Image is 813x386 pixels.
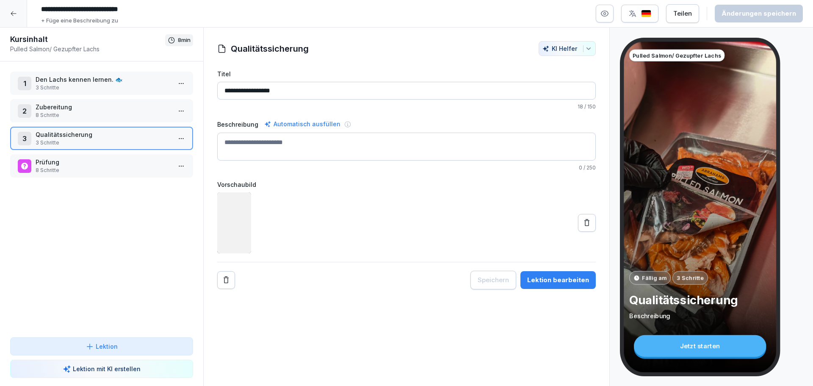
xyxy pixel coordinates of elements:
p: Pulled Salmon/ Gezupfter Lachs [633,51,721,59]
div: Automatisch ausfüllen [263,119,342,129]
h1: Kursinhalt [10,34,165,44]
p: 3 Schritte [36,139,171,147]
p: Beschreibung [629,312,771,320]
p: Den Lachs kennen lernen. 🐟 [36,75,171,84]
label: Beschreibung [217,120,258,129]
div: 2 [18,104,31,118]
span: 18 [578,103,583,110]
button: Teilen [666,4,699,23]
p: Lektion mit KI erstellen [73,364,141,373]
div: Prüfung8 Schritte [10,154,193,178]
div: Änderungen speichern [722,9,796,18]
p: 8 Schritte [36,167,171,174]
p: Lektion [96,342,118,351]
div: 3 [18,132,31,145]
div: KI Helfer [542,45,592,52]
p: 3 Schritte [36,84,171,92]
p: Prüfung [36,158,171,167]
p: 8 Schritte [36,111,171,119]
button: Remove [217,271,235,289]
button: Lektion bearbeiten [520,271,596,289]
div: Lektion bearbeiten [527,275,589,285]
div: 2Zubereitung8 Schritte [10,99,193,122]
div: Jetzt starten [634,335,766,357]
p: + Füge eine Beschreibung zu [41,17,118,25]
p: 8 min [178,36,191,44]
div: 3Qualitätssicherung3 Schritte [10,127,193,150]
label: Vorschaubild [217,180,596,189]
button: Speichern [470,271,516,289]
p: Fällig am [642,274,666,282]
img: de.svg [641,10,651,18]
p: / 250 [217,164,596,172]
button: Änderungen speichern [715,5,803,22]
div: Teilen [673,9,692,18]
div: 1 [18,77,31,90]
p: 3 Schritte [677,274,704,282]
h1: Qualitätssicherung [231,42,309,55]
p: Pulled Salmon/ Gezupfter Lachs [10,44,165,53]
div: Speichern [478,275,509,285]
p: Qualitätssicherung [36,130,171,139]
button: Lektion mit KI erstellen [10,360,193,378]
button: KI Helfer [539,41,596,56]
p: Zubereitung [36,103,171,111]
div: 1Den Lachs kennen lernen. 🐟3 Schritte [10,72,193,95]
p: Qualitätssicherung [629,292,771,307]
label: Titel [217,69,596,78]
button: Lektion [10,337,193,355]
span: 0 [579,164,582,171]
p: / 150 [217,103,596,111]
